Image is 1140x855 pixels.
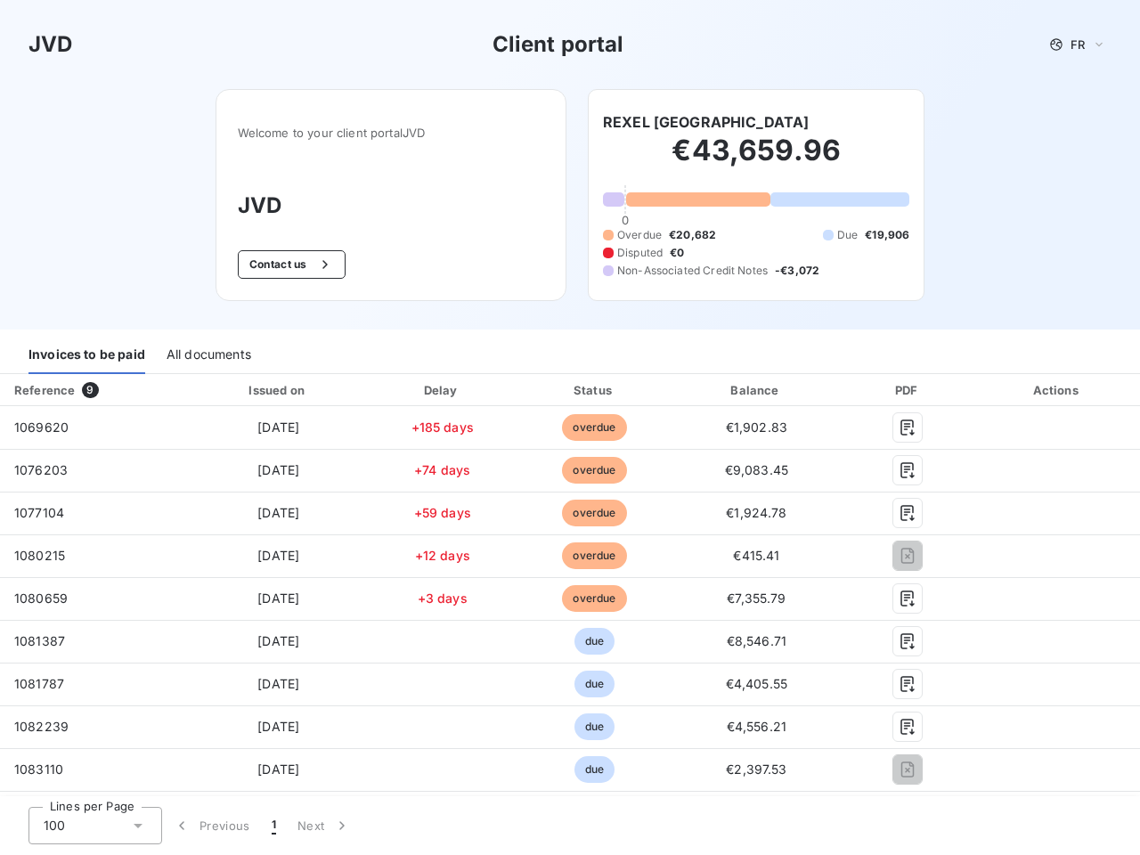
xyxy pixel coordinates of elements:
span: €4,405.55 [726,676,787,691]
div: Reference [14,383,75,397]
span: €1,902.83 [726,419,787,435]
span: -€3,072 [775,263,819,279]
span: 1077104 [14,505,64,520]
span: 0 [622,213,629,227]
span: overdue [562,542,626,569]
span: Welcome to your client portal JVD [238,126,544,140]
span: €7,355.79 [727,590,786,606]
span: [DATE] [257,548,299,563]
span: €9,083.45 [725,462,788,477]
span: +3 days [418,590,468,606]
span: €8,546.71 [727,633,786,648]
span: +12 days [415,548,470,563]
span: €415.41 [733,548,779,563]
span: €0 [670,245,684,261]
span: overdue [562,457,626,484]
span: 100 [44,817,65,835]
span: €20,682 [669,227,716,243]
span: 1082239 [14,719,69,734]
div: PDF [844,381,971,399]
div: Delay [371,381,513,399]
span: +59 days [414,505,471,520]
div: Actions [978,381,1136,399]
span: [DATE] [257,633,299,648]
span: [DATE] [257,761,299,777]
span: [DATE] [257,462,299,477]
span: €19,906 [865,227,909,243]
div: Balance [676,381,838,399]
span: +74 days [414,462,470,477]
span: 1083110 [14,761,63,777]
span: 1076203 [14,462,68,477]
span: Due [837,227,858,243]
span: due [574,756,615,783]
span: overdue [562,414,626,441]
h2: €43,659.96 [603,133,909,186]
span: Non-Associated Credit Notes [617,263,768,279]
h3: JVD [28,28,72,61]
span: Overdue [617,227,662,243]
div: Invoices to be paid [28,337,145,374]
div: Status [520,381,668,399]
span: Disputed [617,245,663,261]
button: Next [287,807,362,844]
span: 1 [272,817,276,835]
h3: JVD [238,190,544,222]
span: 1081387 [14,633,65,648]
span: due [574,628,615,655]
span: 1081787 [14,676,64,691]
span: [DATE] [257,719,299,734]
span: [DATE] [257,590,299,606]
span: €4,556.21 [727,719,786,734]
h6: REXEL [GEOGRAPHIC_DATA] [603,111,809,133]
button: 1 [261,807,287,844]
span: €1,924.78 [726,505,786,520]
span: 9 [82,382,98,398]
span: 1080215 [14,548,65,563]
span: [DATE] [257,676,299,691]
span: [DATE] [257,419,299,435]
span: 1069620 [14,419,69,435]
span: due [574,671,615,697]
button: Previous [162,807,261,844]
span: FR [1071,37,1085,52]
span: due [574,713,615,740]
span: +185 days [411,419,474,435]
span: €2,397.53 [726,761,786,777]
span: 1080659 [14,590,68,606]
span: [DATE] [257,505,299,520]
button: Contact us [238,250,346,279]
div: Issued on [192,381,364,399]
h3: Client portal [493,28,624,61]
span: overdue [562,500,626,526]
div: All documents [167,337,251,374]
span: overdue [562,585,626,612]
